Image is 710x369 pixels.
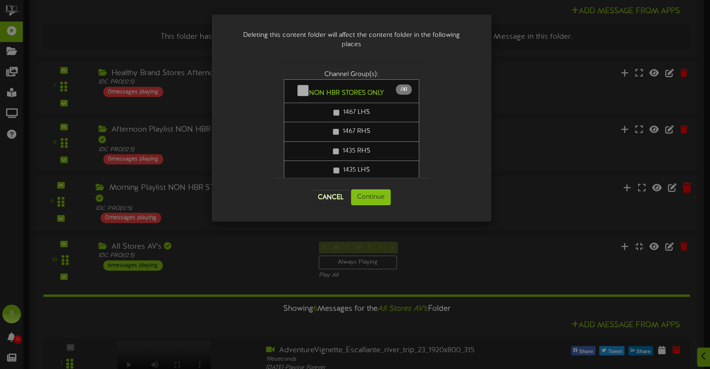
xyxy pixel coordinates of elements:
[333,127,370,136] label: 1467 RHS
[284,70,420,79] div: Channel Group(s):
[333,129,339,135] input: 1467 RHS
[333,166,369,175] label: 1435 LHS
[333,146,370,156] label: 1435 RHS
[333,167,339,174] input: 1435 LHS
[351,189,391,205] button: Continue
[333,148,339,154] input: 1435 RHS
[226,21,477,59] div: Deleting this content folder will affect the content folder in the following places
[312,190,349,205] button: Cancel
[333,108,369,117] label: 1467 LHS
[396,84,412,95] span: / 41
[333,110,339,116] input: 1467 LHS
[309,90,384,97] b: NON HBR STORES ONLY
